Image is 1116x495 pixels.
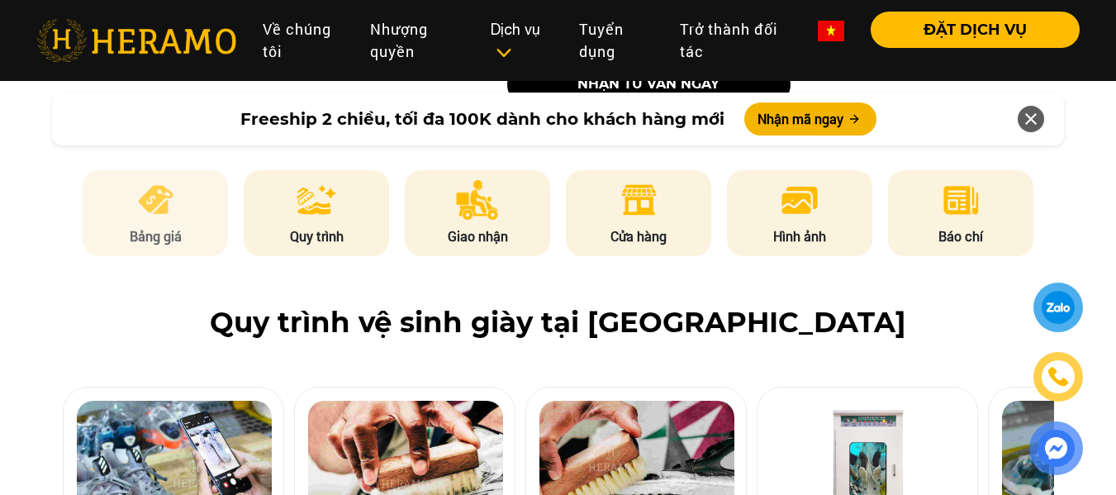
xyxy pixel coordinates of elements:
img: store.png [619,180,659,220]
p: Cửa hàng [566,226,711,246]
h2: Quy trình vệ sinh giày tại [GEOGRAPHIC_DATA] [36,306,1080,340]
a: Tuyển dụng [566,12,667,69]
button: Nhận mã ngay [744,102,876,136]
span: Freeship 2 chiều, tối đa 100K dành cho khách hàng mới [240,107,724,131]
p: Quy trình [244,226,389,246]
a: phone-icon [1036,355,1080,399]
p: Hình ảnh [727,226,872,246]
img: phone-icon [1049,368,1067,386]
div: Dịch vụ [491,18,553,63]
a: Nhượng quyền [357,12,477,69]
img: image.png [780,180,819,220]
p: Giao nhận [405,226,550,246]
img: news.png [941,180,981,220]
img: subToggleIcon [495,45,512,61]
button: ĐẶT DỊCH VỤ [871,12,1080,48]
p: Bảng giá [83,226,228,246]
img: heramo-logo.png [36,19,236,62]
img: delivery.png [456,180,499,220]
a: Trở thành đối tác [667,12,805,69]
a: ĐẶT DỊCH VỤ [857,22,1080,37]
p: Báo chí [888,226,1033,246]
img: pricing.png [135,180,176,220]
img: process.png [297,180,336,220]
img: vn-flag.png [818,21,844,41]
a: Về chúng tôi [249,12,357,69]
